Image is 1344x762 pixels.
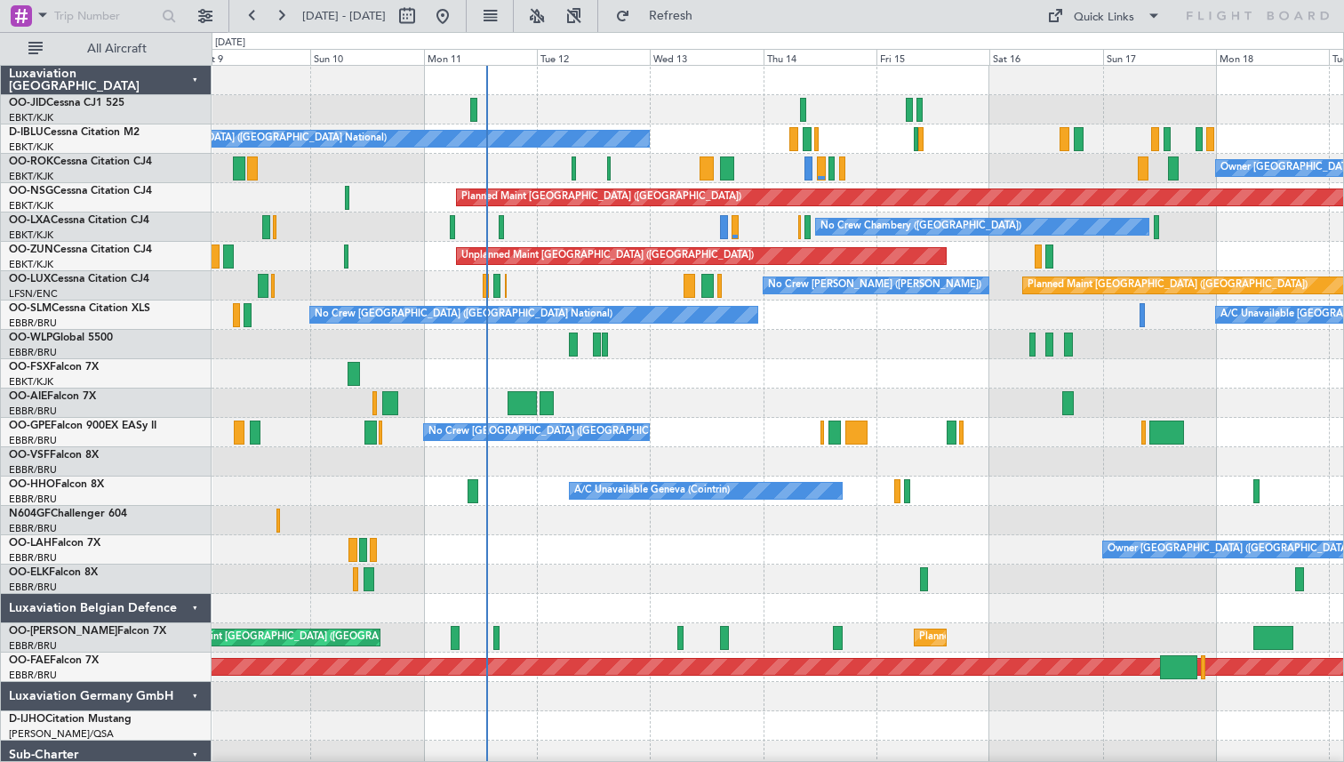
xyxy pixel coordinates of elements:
[9,626,117,637] span: OO-[PERSON_NAME]
[9,405,57,418] a: EBBR/BRU
[9,186,53,197] span: OO-NSG
[9,421,156,431] a: OO-GPEFalcon 900EX EASy II
[9,127,44,138] span: D-IBLU
[9,156,53,167] span: OO-ROK
[820,213,1021,240] div: No Crew Chambery ([GEOGRAPHIC_DATA])
[9,140,53,154] a: EBKT/KJK
[607,2,714,30] button: Refresh
[9,156,152,167] a: OO-ROKCessna Citation CJ4
[9,479,104,490] a: OO-HHOFalcon 8X
[1038,2,1170,30] button: Quick Links
[9,245,152,255] a: OO-ZUNCessna Citation CJ4
[9,333,52,343] span: OO-WLP
[634,10,708,22] span: Refresh
[9,229,53,242] a: EBKT/KJK
[9,434,57,447] a: EBBR/BRU
[9,98,124,108] a: OO-JIDCessna CJ1 525
[46,43,188,55] span: All Aircraft
[461,184,741,211] div: Planned Maint [GEOGRAPHIC_DATA] ([GEOGRAPHIC_DATA])
[9,639,57,653] a: EBBR/BRU
[9,287,58,301] a: LFSN/ENC
[9,346,57,359] a: EBBR/BRU
[9,199,53,213] a: EBKT/KJK
[9,258,53,271] a: EBKT/KJK
[9,626,166,637] a: OO-[PERSON_NAME]Falcon 7X
[9,215,51,226] span: OO-LXA
[9,303,52,314] span: OO-SLM
[1074,9,1134,27] div: Quick Links
[9,215,149,226] a: OO-LXACessna Citation CJ4
[1103,49,1216,65] div: Sun 17
[9,655,50,666] span: OO-FAE
[9,509,51,519] span: N604GF
[9,538,52,549] span: OO-LAH
[989,49,1102,65] div: Sat 16
[9,509,127,519] a: N604GFChallenger 604
[768,272,981,299] div: No Crew [PERSON_NAME] ([PERSON_NAME])
[20,35,193,63] button: All Aircraft
[9,714,45,725] span: D-IJHO
[9,538,100,549] a: OO-LAHFalcon 7X
[428,419,726,445] div: No Crew [GEOGRAPHIC_DATA] ([GEOGRAPHIC_DATA] National)
[9,493,57,506] a: EBBR/BRU
[9,333,113,343] a: OO-WLPGlobal 5500
[215,36,245,51] div: [DATE]
[919,624,1241,651] div: Planned Maint [GEOGRAPHIC_DATA] ([GEOGRAPHIC_DATA] National)
[54,3,156,29] input: Trip Number
[9,391,47,402] span: OO-AIE
[9,170,53,183] a: EBKT/KJK
[9,245,53,255] span: OO-ZUN
[9,450,50,461] span: OO-VSF
[9,421,51,431] span: OO-GPE
[9,522,57,535] a: EBBR/BRU
[424,49,537,65] div: Mon 11
[197,49,310,65] div: Sat 9
[9,669,57,682] a: EBBR/BRU
[537,49,650,65] div: Tue 12
[764,49,876,65] div: Thu 14
[302,8,386,24] span: [DATE] - [DATE]
[461,243,754,269] div: Unplanned Maint [GEOGRAPHIC_DATA] ([GEOGRAPHIC_DATA])
[9,362,99,373] a: OO-FSXFalcon 7X
[9,567,98,578] a: OO-ELKFalcon 8X
[9,463,57,477] a: EBBR/BRU
[145,624,479,651] div: Unplanned Maint [GEOGRAPHIC_DATA] ([GEOGRAPHIC_DATA] National)
[9,127,140,138] a: D-IBLUCessna Citation M2
[89,125,387,152] div: No Crew [GEOGRAPHIC_DATA] ([GEOGRAPHIC_DATA] National)
[9,450,99,461] a: OO-VSFFalcon 8X
[876,49,989,65] div: Fri 15
[9,317,57,330] a: EBBR/BRU
[9,727,114,741] a: [PERSON_NAME]/QSA
[315,301,612,328] div: No Crew [GEOGRAPHIC_DATA] ([GEOGRAPHIC_DATA] National)
[9,581,57,594] a: EBBR/BRU
[9,375,53,389] a: EBKT/KJK
[1028,272,1308,299] div: Planned Maint [GEOGRAPHIC_DATA] ([GEOGRAPHIC_DATA])
[310,49,423,65] div: Sun 10
[9,274,51,285] span: OO-LUX
[9,655,99,666] a: OO-FAEFalcon 7X
[9,303,150,314] a: OO-SLMCessna Citation XLS
[9,714,132,725] a: D-IJHOCitation Mustang
[9,551,57,565] a: EBBR/BRU
[9,391,96,402] a: OO-AIEFalcon 7X
[1216,49,1329,65] div: Mon 18
[9,98,46,108] span: OO-JID
[9,362,50,373] span: OO-FSX
[9,111,53,124] a: EBKT/KJK
[9,186,152,197] a: OO-NSGCessna Citation CJ4
[9,567,49,578] span: OO-ELK
[650,49,763,65] div: Wed 13
[9,479,55,490] span: OO-HHO
[574,477,730,504] div: A/C Unavailable Geneva (Cointrin)
[9,274,149,285] a: OO-LUXCessna Citation CJ4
